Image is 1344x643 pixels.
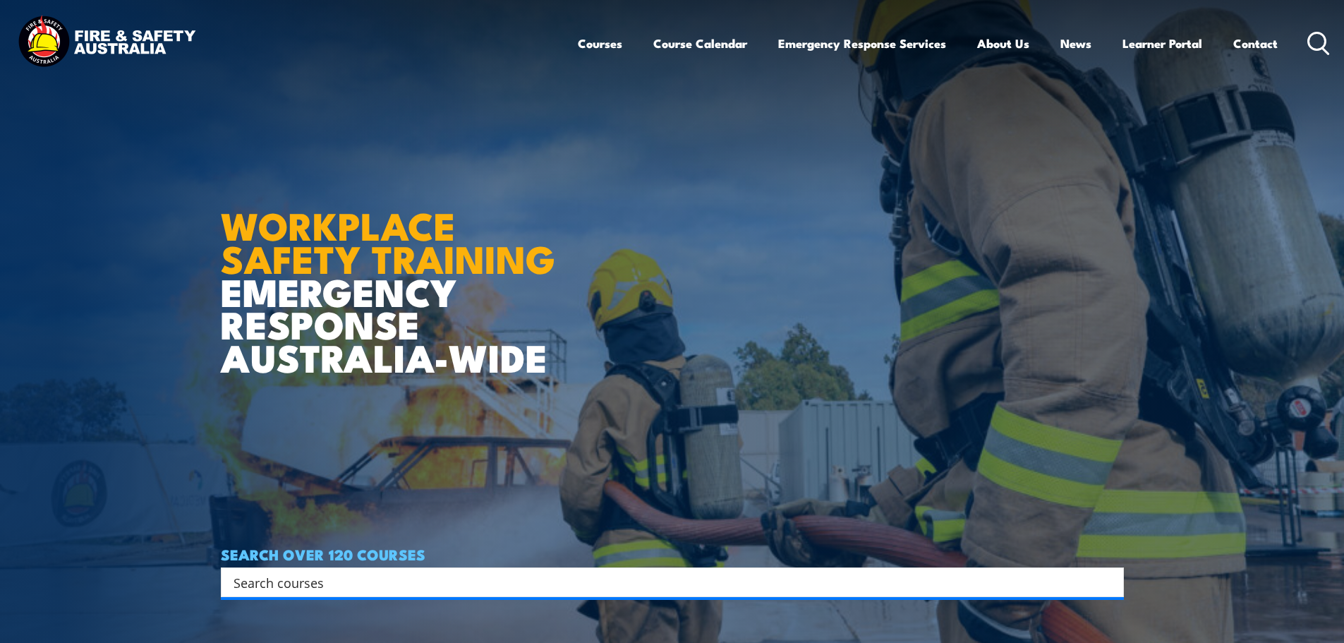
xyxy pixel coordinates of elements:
[578,25,622,62] a: Courses
[236,572,1096,592] form: Search form
[653,25,747,62] a: Course Calendar
[977,25,1029,62] a: About Us
[1099,572,1119,592] button: Search magnifier button
[221,546,1124,562] h4: SEARCH OVER 120 COURSES
[221,195,555,287] strong: WORKPLACE SAFETY TRAINING
[234,572,1093,593] input: Search input
[1233,25,1278,62] a: Contact
[1060,25,1091,62] a: News
[778,25,946,62] a: Emergency Response Services
[221,173,566,373] h1: EMERGENCY RESPONSE AUSTRALIA-WIDE
[1122,25,1202,62] a: Learner Portal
